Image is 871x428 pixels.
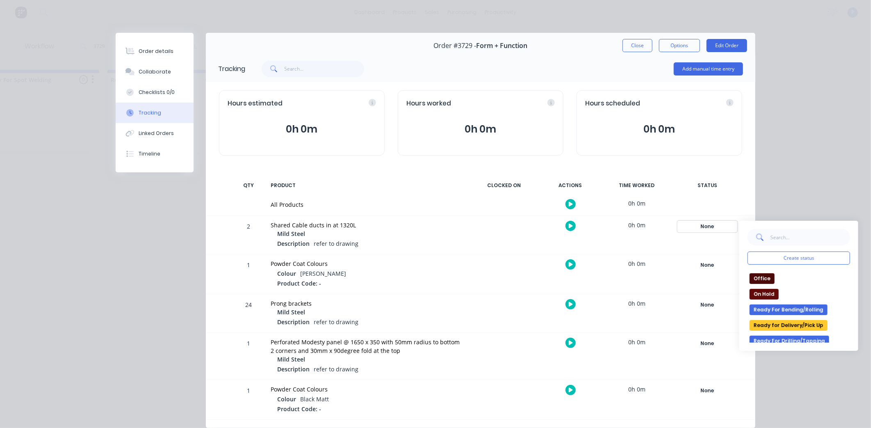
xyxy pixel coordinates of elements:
[314,365,358,373] span: refer to drawing
[606,380,668,398] div: 0h 0m
[314,240,358,247] span: refer to drawing
[300,395,329,403] span: Black Matt
[277,318,310,326] span: Description
[314,318,358,326] span: refer to drawing
[277,355,305,364] span: Mild Steel
[236,177,261,194] div: QTY
[606,333,668,351] div: 0h 0m
[236,295,261,332] div: 24
[750,304,828,315] button: Ready For Bending/Rolling
[677,221,737,232] button: None
[277,395,296,403] span: Colour
[678,300,737,310] div: None
[674,62,743,76] button: Add manual time entry
[236,334,261,380] div: 1
[271,200,463,209] div: All Products
[678,260,737,270] div: None
[677,259,737,271] button: None
[116,123,194,144] button: Linked Orders
[266,177,468,194] div: PRODUCT
[477,42,528,50] span: Form + Function
[277,405,321,413] span: Product Code: -
[271,221,463,229] div: Shared Cable ducts in at 1320L
[300,270,346,277] span: [PERSON_NAME]
[236,381,261,419] div: 1
[770,229,850,245] input: Search...
[271,259,463,268] div: Powder Coat Colours
[277,308,305,316] span: Mild Steel
[277,365,310,373] span: Description
[750,336,829,346] button: Ready For Drilling/Tapping
[277,239,310,248] span: Description
[659,39,700,52] button: Options
[228,121,376,137] button: 0h 0m
[606,194,668,213] div: 0h 0m
[606,294,668,313] div: 0h 0m
[673,177,742,194] div: STATUS
[585,121,734,137] button: 0h 0m
[218,64,245,74] div: Tracking
[406,99,451,108] span: Hours worked
[116,82,194,103] button: Checklists 0/0
[277,279,321,288] span: Product Code: -
[677,299,737,311] button: None
[139,48,173,55] div: Order details
[271,385,463,394] div: Powder Coat Colours
[139,68,171,76] div: Collaborate
[116,41,194,62] button: Order details
[677,385,737,396] button: None
[678,338,737,349] div: None
[277,229,305,238] span: Mild Steel
[606,254,668,273] div: 0h 0m
[139,109,161,117] div: Tracking
[228,99,283,108] span: Hours estimated
[678,221,737,232] div: None
[750,273,775,284] button: Office
[139,150,160,158] div: Timeline
[139,130,174,137] div: Linked Orders
[750,289,779,300] button: On Hold
[748,252,850,265] button: Create status
[434,42,477,50] span: Order #3729 -
[236,256,261,294] div: 1
[285,61,365,77] input: Search...
[116,103,194,123] button: Tracking
[236,217,261,254] div: 2
[139,89,175,96] div: Checklists 0/0
[271,299,463,308] div: Prong brackets
[707,39,747,52] button: Edit Order
[406,121,555,137] button: 0h 0m
[116,144,194,164] button: Timeline
[677,338,737,349] button: None
[678,385,737,396] div: None
[585,99,640,108] span: Hours scheduled
[606,216,668,234] div: 0h 0m
[271,338,463,355] div: Perforated Modesty panel @ 1650 x 350 with 50mm radius to bottom 2 corners and 30mm x 90degree fo...
[473,177,535,194] div: CLOCKED ON
[606,177,668,194] div: TIME WORKED
[622,39,652,52] button: Close
[750,320,828,331] button: Ready for Delivery/Pick Up
[540,177,601,194] div: ACTIONS
[116,62,194,82] button: Collaborate
[277,269,296,278] span: Colour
